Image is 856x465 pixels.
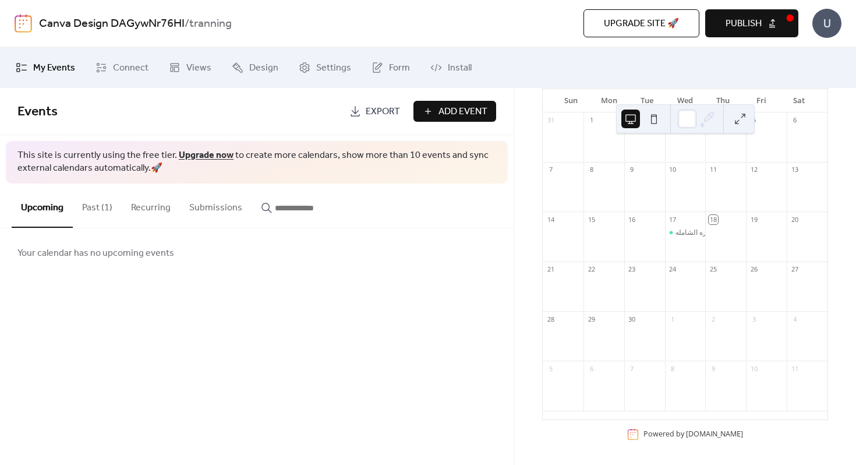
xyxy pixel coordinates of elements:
[587,116,596,125] div: 1
[749,165,758,174] div: 12
[17,246,174,260] span: Your calendar has no upcoming events
[583,9,699,37] button: Upgrade site 🚀
[604,17,679,31] span: Upgrade site 🚀
[709,165,717,174] div: 11
[316,61,351,75] span: Settings
[160,52,220,83] a: Views
[587,165,596,174] div: 8
[546,116,555,125] div: 31
[790,265,799,274] div: 27
[15,14,32,33] img: logo
[628,215,636,224] div: 16
[628,315,636,323] div: 30
[223,52,287,83] a: Design
[39,13,185,35] a: Canva Design DAGywNr76HI
[546,315,555,323] div: 28
[113,61,148,75] span: Connect
[749,315,758,323] div: 3
[189,13,232,35] b: tranning
[628,165,636,174] div: 9
[686,429,743,439] a: [DOMAIN_NAME]
[790,215,799,224] div: 20
[790,116,799,125] div: 6
[665,228,706,238] div: الدوره الشامله
[185,13,189,35] b: /
[12,184,73,228] button: Upcoming
[709,315,717,323] div: 2
[422,52,480,83] a: Install
[668,215,677,224] div: 17
[448,61,472,75] span: Install
[749,364,758,373] div: 10
[546,165,555,174] div: 7
[643,429,743,439] div: Powered by
[180,184,252,227] button: Submissions
[628,89,666,112] div: Tue
[363,52,419,83] a: Form
[389,61,410,75] span: Form
[790,315,799,323] div: 4
[546,265,555,274] div: 21
[587,364,596,373] div: 6
[366,105,400,119] span: Export
[780,89,818,112] div: Sat
[742,89,780,112] div: Fri
[709,265,717,274] div: 25
[790,165,799,174] div: 13
[546,215,555,224] div: 14
[749,265,758,274] div: 26
[675,228,717,238] div: الدوره الشامله
[666,89,704,112] div: Wed
[552,89,590,112] div: Sun
[341,101,409,122] a: Export
[438,105,487,119] span: Add Event
[749,215,758,224] div: 19
[705,9,798,37] button: Publish
[704,89,742,112] div: Thu
[546,364,555,373] div: 5
[290,52,360,83] a: Settings
[73,184,122,227] button: Past (1)
[590,89,628,112] div: Mon
[668,265,677,274] div: 24
[413,101,496,122] button: Add Event
[7,52,84,83] a: My Events
[709,364,717,373] div: 9
[790,364,799,373] div: 11
[179,146,234,164] a: Upgrade now
[668,165,677,174] div: 10
[17,149,496,175] span: This site is currently using the free tier. to create more calendars, show more than 10 events an...
[587,265,596,274] div: 22
[122,184,180,227] button: Recurring
[249,61,278,75] span: Design
[709,215,717,224] div: 18
[33,61,75,75] span: My Events
[87,52,157,83] a: Connect
[628,364,636,373] div: 7
[17,99,58,125] span: Events
[587,315,596,323] div: 29
[628,265,636,274] div: 23
[726,17,762,31] span: Publish
[668,364,677,373] div: 8
[668,315,677,323] div: 1
[587,215,596,224] div: 15
[186,61,211,75] span: Views
[812,9,841,38] div: U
